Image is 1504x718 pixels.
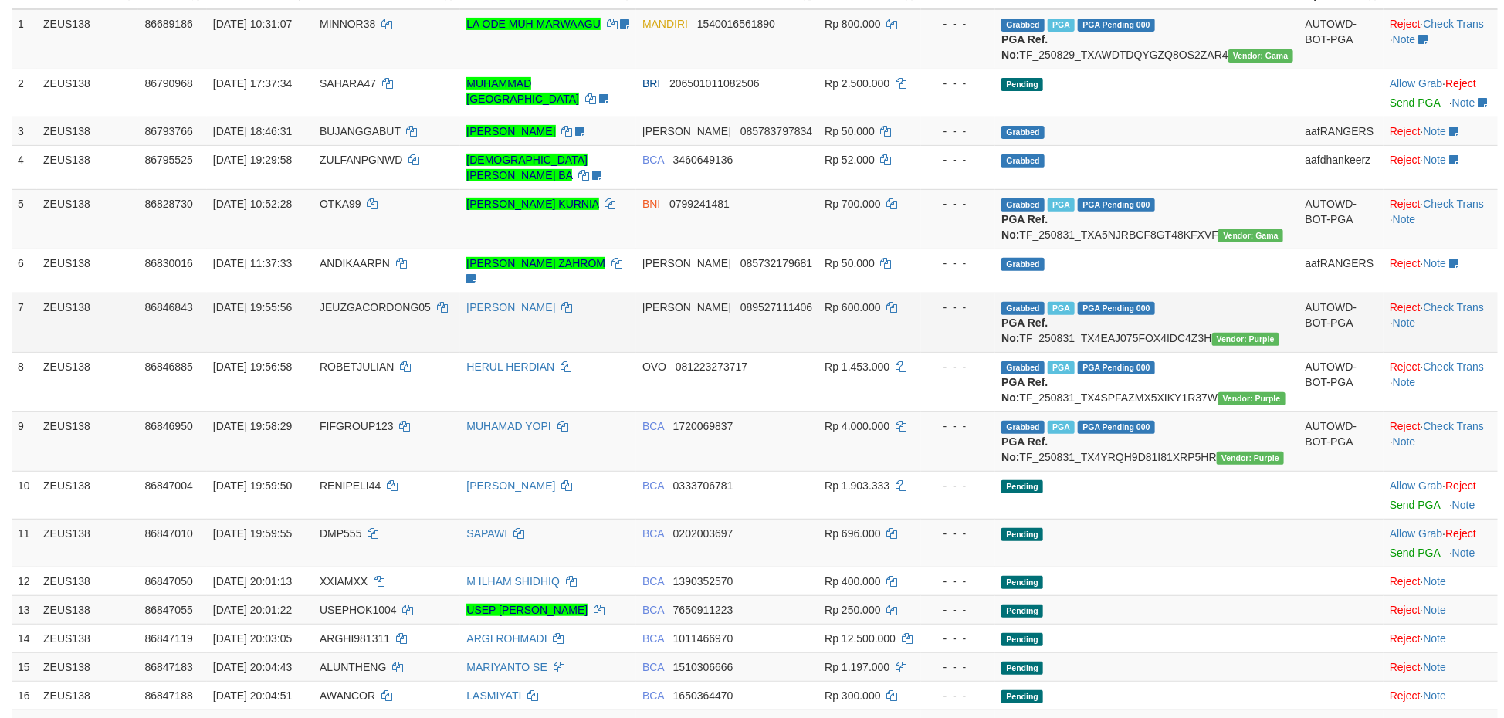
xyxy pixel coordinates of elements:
td: ZEUS138 [37,117,138,145]
span: Copy 206501011082506 to clipboard [669,77,760,90]
a: Reject [1390,125,1421,137]
td: AUTOWD-BOT-PGA [1299,293,1384,352]
span: [DATE] 20:04:43 [213,661,292,673]
a: MARIYANTO SE [466,661,547,673]
span: BCA [642,689,664,702]
span: 86847055 [144,604,192,616]
td: ZEUS138 [37,9,138,69]
a: Reject [1390,301,1421,313]
td: aafRANGERS [1299,117,1384,145]
span: Pending [1001,576,1043,589]
span: Pending [1001,528,1043,541]
td: TF_250829_TXAWDTDQYGZQ8OS2ZAR4 [995,9,1299,69]
a: Check Trans [1424,301,1485,313]
a: Reject [1445,479,1476,492]
span: · [1390,527,1445,540]
span: 86793766 [144,125,192,137]
span: Copy 1011466970 to clipboard [673,632,733,645]
span: 86847010 [144,527,192,540]
td: 6 [12,249,37,293]
a: Reject [1390,198,1421,210]
td: ZEUS138 [37,471,138,519]
td: ZEUS138 [37,519,138,567]
span: BRI [642,77,660,90]
span: Rp 1.197.000 [825,661,889,673]
b: PGA Ref. No: [1001,317,1048,344]
span: USEPHOK1004 [320,604,397,616]
span: Vendor URL: https://trx31.1velocity.biz [1228,49,1293,63]
div: - - - [927,574,989,589]
td: TF_250831_TXA5NJRBCF8GT48KFXVF [995,189,1299,249]
span: [DATE] 19:55:56 [213,301,292,313]
span: Rp 400.000 [825,575,880,588]
td: 11 [12,519,37,567]
div: - - - [927,659,989,675]
td: TF_250831_TX4EAJ075FOX4IDC4Z3H [995,293,1299,352]
span: Copy 7650911223 to clipboard [673,604,733,616]
span: Copy 0202003697 to clipboard [673,527,733,540]
span: Copy 1650364470 to clipboard [673,689,733,702]
span: BUJANGGABUT [320,125,401,137]
span: 86828730 [144,198,192,210]
td: · [1384,652,1498,681]
a: Note [1393,376,1416,388]
td: ZEUS138 [37,145,138,189]
a: Send PGA [1390,499,1440,511]
a: Reject [1390,575,1421,588]
span: Copy 1390352570 to clipboard [673,575,733,588]
span: RENIPELI44 [320,479,381,492]
span: BCA [642,661,664,673]
span: Rp 300.000 [825,689,880,702]
a: Note [1393,435,1416,448]
a: Note [1424,154,1447,166]
td: ZEUS138 [37,681,138,710]
span: Vendor URL: https://trx4.1velocity.biz [1218,392,1286,405]
span: [PERSON_NAME] [642,257,731,269]
span: [DATE] 20:04:51 [213,689,292,702]
td: 14 [12,624,37,652]
a: Check Trans [1424,198,1485,210]
span: Pending [1001,662,1043,675]
div: - - - [927,418,989,434]
span: Pending [1001,480,1043,493]
div: - - - [927,602,989,618]
span: 86830016 [144,257,192,269]
span: Marked by aafsreyleap [1048,198,1075,212]
td: · · [1384,9,1498,69]
a: Reject [1390,689,1421,702]
a: Reject [1445,527,1476,540]
a: M ILHAM SHIDHIQ [466,575,560,588]
div: - - - [927,124,989,139]
span: Rp 696.000 [825,527,880,540]
span: 86847050 [144,575,192,588]
td: ZEUS138 [37,189,138,249]
span: 86847183 [144,661,192,673]
a: LA ODE MUH MARWAAGU [466,18,600,30]
td: · [1384,595,1498,624]
b: PGA Ref. No: [1001,33,1048,61]
span: MANDIRI [642,18,688,30]
span: [DATE] 11:37:33 [213,257,292,269]
span: 86847004 [144,479,192,492]
a: Note [1424,604,1447,616]
a: Note [1424,575,1447,588]
span: [DATE] 18:46:31 [213,125,292,137]
span: Vendor URL: https://trx4.1velocity.biz [1212,333,1279,346]
td: 9 [12,411,37,471]
span: 86689186 [144,18,192,30]
a: Note [1452,499,1475,511]
span: · [1390,479,1445,492]
a: [PERSON_NAME] [466,301,555,313]
td: ZEUS138 [37,249,138,293]
a: Note [1452,547,1475,559]
span: · [1390,77,1445,90]
span: [DATE] 20:01:13 [213,575,292,588]
td: · [1384,681,1498,710]
a: Note [1424,257,1447,269]
a: Allow Grab [1390,527,1442,540]
a: Reject [1390,18,1421,30]
div: - - - [927,16,989,32]
td: AUTOWD-BOT-PGA [1299,9,1384,69]
span: Marked by aafsreyleap [1048,361,1075,374]
span: Rp 800.000 [825,18,880,30]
